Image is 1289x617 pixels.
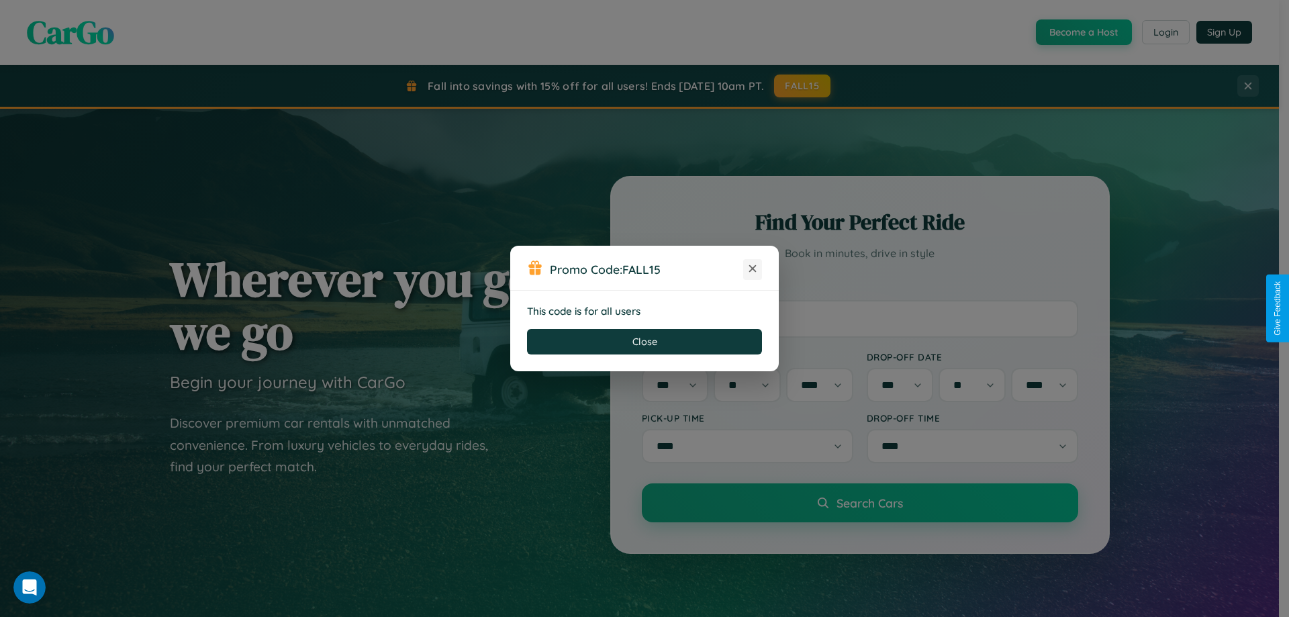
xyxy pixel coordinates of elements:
iframe: Intercom live chat [13,571,46,604]
b: FALL15 [622,262,661,277]
div: Give Feedback [1273,281,1282,336]
button: Close [527,329,762,354]
strong: This code is for all users [527,305,640,318]
h3: Promo Code: [550,262,743,277]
